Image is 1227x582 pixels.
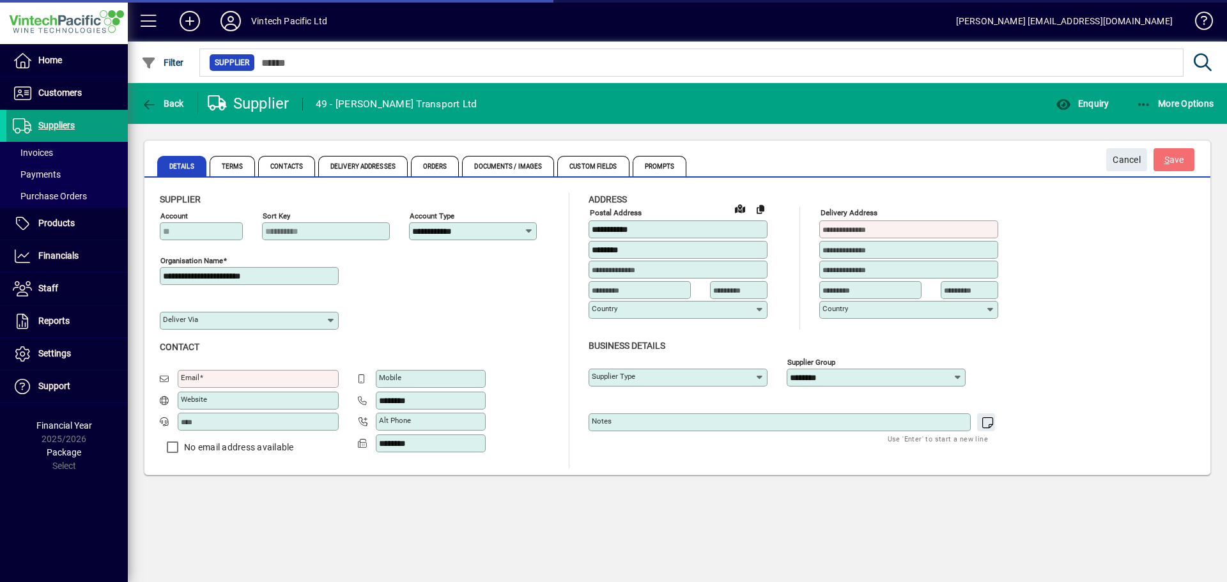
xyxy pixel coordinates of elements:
span: Supplier [215,56,249,69]
span: ave [1164,149,1184,171]
mat-label: Account Type [410,211,454,220]
span: Home [38,55,62,65]
div: Supplier [208,93,289,114]
button: Save [1154,148,1194,171]
label: No email address available [181,441,294,454]
mat-label: Supplier group [787,357,835,366]
span: Payments [13,169,61,180]
mat-label: Email [181,373,199,382]
span: Customers [38,88,82,98]
a: Payments [6,164,128,185]
span: Staff [38,283,58,293]
a: Customers [6,77,128,109]
a: Knowledge Base [1185,3,1211,44]
mat-label: Sort key [263,211,290,220]
mat-hint: Use 'Enter' to start a new line [888,431,988,446]
a: Support [6,371,128,402]
mat-label: Mobile [379,373,401,382]
span: Details [157,156,206,176]
a: Invoices [6,142,128,164]
span: Business details [589,341,665,351]
mat-label: Country [592,304,617,313]
span: Settings [38,348,71,358]
mat-label: Deliver via [163,315,198,324]
span: Financials [38,250,79,261]
button: Copy to Delivery address [750,199,771,219]
span: Back [141,98,184,109]
button: Filter [138,51,187,74]
a: Home [6,45,128,77]
button: Add [169,10,210,33]
a: Settings [6,338,128,370]
a: View on map [730,198,750,218]
span: More Options [1136,98,1214,109]
mat-label: Account [160,211,188,220]
span: Contacts [258,156,315,176]
div: Vintech Pacific Ltd [251,11,327,31]
button: Enquiry [1053,92,1112,115]
span: Cancel [1113,149,1141,171]
mat-label: Supplier type [592,372,635,381]
span: Invoices [13,148,53,158]
span: S [1164,155,1169,165]
span: Enquiry [1056,98,1109,109]
button: Cancel [1106,148,1147,171]
mat-label: Country [822,304,848,313]
mat-label: Website [181,395,207,404]
div: 49 - [PERSON_NAME] Transport Ltd [316,94,477,114]
span: Products [38,218,75,228]
span: Supplier [160,194,201,204]
span: Terms [210,156,256,176]
span: Delivery Addresses [318,156,408,176]
a: Purchase Orders [6,185,128,207]
span: Purchase Orders [13,191,87,201]
app-page-header-button: Back [128,92,198,115]
span: Contact [160,342,199,352]
span: Package [47,447,81,457]
mat-label: Notes [592,417,612,425]
span: Custom Fields [557,156,629,176]
span: Orders [411,156,459,176]
span: Filter [141,57,184,68]
span: Prompts [633,156,687,176]
a: Staff [6,273,128,305]
button: Profile [210,10,251,33]
span: Support [38,381,70,391]
button: Back [138,92,187,115]
span: Reports [38,316,70,326]
span: Suppliers [38,120,75,130]
mat-label: Organisation name [160,256,223,265]
div: [PERSON_NAME] [EMAIL_ADDRESS][DOMAIN_NAME] [956,11,1173,31]
span: Financial Year [36,420,92,431]
a: Products [6,208,128,240]
mat-label: Alt Phone [379,416,411,425]
button: More Options [1133,92,1217,115]
a: Financials [6,240,128,272]
span: Address [589,194,627,204]
a: Reports [6,305,128,337]
span: Documents / Images [462,156,554,176]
